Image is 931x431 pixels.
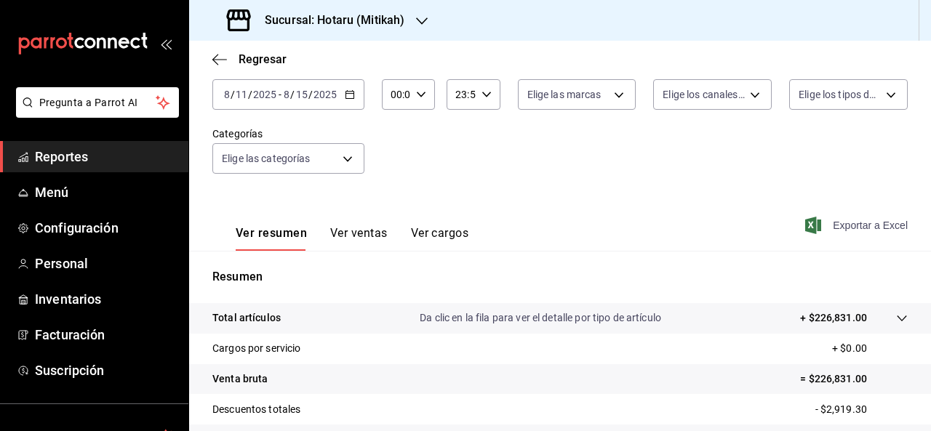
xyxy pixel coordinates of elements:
button: Exportar a Excel [808,217,908,234]
p: - $2,919.30 [815,402,908,417]
p: Descuentos totales [212,402,300,417]
span: Personal [35,254,177,273]
input: ---- [252,89,277,100]
span: / [308,89,313,100]
p: Cargos por servicio [212,341,301,356]
button: Ver ventas [330,226,388,251]
p: + $0.00 [832,341,908,356]
button: Regresar [212,52,287,66]
p: Total artículos [212,310,281,326]
input: -- [223,89,231,100]
span: Reportes [35,147,177,166]
span: Configuración [35,218,177,238]
p: Da clic en la fila para ver el detalle por tipo de artículo [420,310,661,326]
a: Pregunta a Parrot AI [10,105,179,121]
button: open_drawer_menu [160,38,172,49]
span: - [279,89,281,100]
label: Categorías [212,129,364,139]
span: Elige las categorías [222,151,311,166]
span: Inventarios [35,289,177,309]
p: Venta bruta [212,371,268,387]
span: / [248,89,252,100]
button: Pregunta a Parrot AI [16,87,179,118]
span: Pregunta a Parrot AI [39,95,156,110]
input: -- [235,89,248,100]
span: Suscripción [35,360,177,380]
span: Facturación [35,325,177,345]
input: ---- [313,89,337,100]
span: Menú [35,182,177,202]
span: / [231,89,235,100]
input: -- [295,89,308,100]
span: Elige los tipos de orden [799,87,881,102]
span: Regresar [239,52,287,66]
div: navigation tabs [236,226,468,251]
button: Ver resumen [236,226,307,251]
h3: Sucursal: Hotaru (Mitikah) [253,12,404,29]
span: / [290,89,295,100]
p: = $226,831.00 [800,371,908,387]
span: Elige las marcas [527,87,602,102]
p: Resumen [212,268,908,286]
span: Elige los canales de venta [663,87,745,102]
input: -- [283,89,290,100]
button: Ver cargos [411,226,469,251]
p: + $226,831.00 [800,310,867,326]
